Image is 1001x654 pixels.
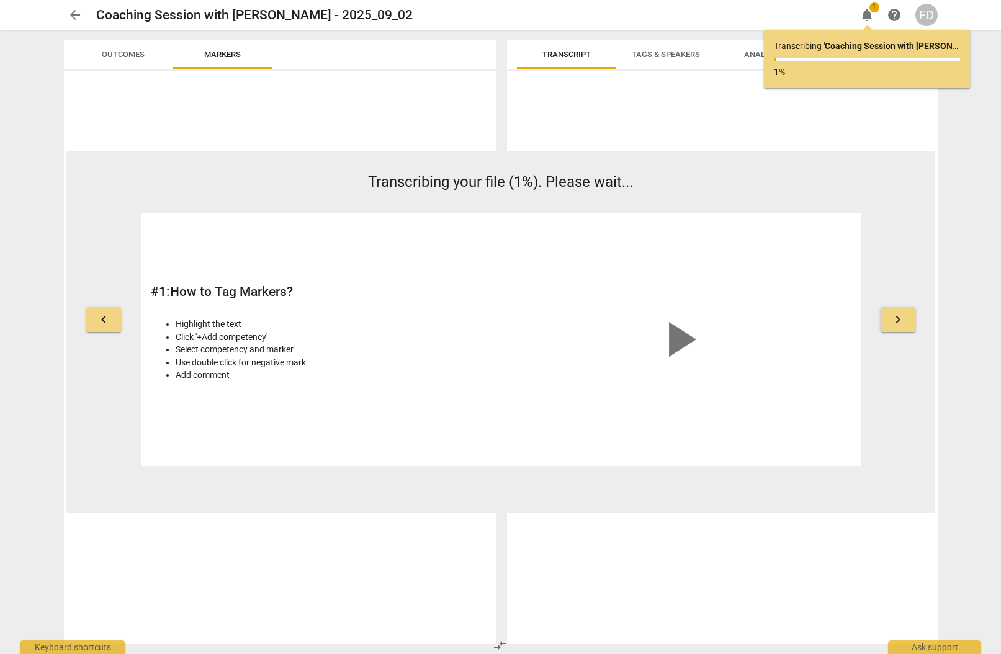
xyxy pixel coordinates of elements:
span: compare_arrows [493,638,508,653]
li: Highlight the text [176,318,494,331]
button: Notifications [856,4,878,26]
li: Select competency and marker [176,343,494,356]
li: Add comment [176,369,494,382]
span: Transcript [542,50,591,59]
div: Ask support [888,640,981,654]
p: 1% [774,66,960,79]
span: Transcribing your file (1%). Please wait... [368,173,633,190]
span: keyboard_arrow_left [96,312,111,327]
a: Help [883,4,905,26]
p: Transcribing ... [774,40,960,53]
span: arrow_back [68,7,83,22]
h2: Coaching Session with [PERSON_NAME] - 2025_09_02 [96,7,413,23]
div: Keyboard shortcuts [20,640,125,654]
span: Markers [204,50,241,59]
span: keyboard_arrow_right [891,312,905,327]
li: Click '+Add competency' [176,331,494,344]
span: notifications [860,7,874,22]
span: play_arrow [649,310,709,369]
span: Outcomes [102,50,145,59]
span: 1 [869,2,879,12]
h2: # 1 : How to Tag Markers? [151,284,494,300]
button: FD [915,4,938,26]
span: Analytics [744,50,786,59]
span: help [887,7,902,22]
li: Use double click for negative mark [176,356,494,369]
span: Tags & Speakers [632,50,700,59]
